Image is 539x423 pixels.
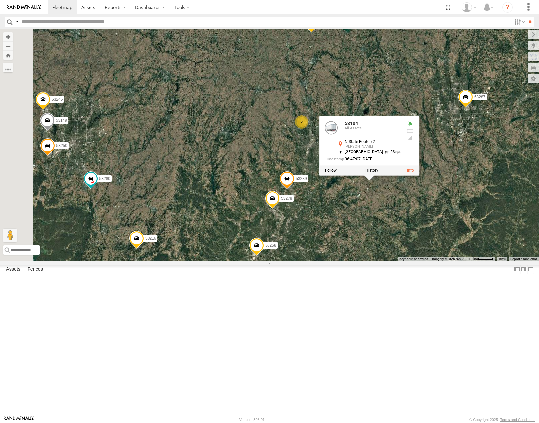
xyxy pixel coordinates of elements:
[24,265,46,274] label: Fences
[514,265,520,274] label: Dock Summary Table to the Left
[295,115,308,129] div: 2
[520,265,527,274] label: Dock Summary Table to the Right
[527,265,534,274] label: Hide Summary Table
[296,176,307,181] span: 53239
[56,143,67,148] span: 53250
[145,236,156,241] span: 53216
[325,168,337,173] label: Realtime tracking of Asset
[3,41,13,51] button: Zoom out
[502,2,513,13] i: ?
[474,95,485,99] span: 53287
[52,97,63,102] span: 53245
[3,32,13,41] button: Zoom in
[325,121,338,135] a: View Asset Details
[14,17,19,27] label: Search Query
[432,257,465,261] span: Imagery ©2025 NASA
[281,196,292,200] span: 53278
[406,128,414,134] div: No battery health information received from this device.
[499,257,506,260] a: Terms (opens in new tab)
[325,157,401,161] div: Date/time of location update
[528,74,539,83] label: Map Settings
[383,150,401,154] span: 53
[3,229,17,242] button: Drag Pegman onto the map to open Street View
[3,51,13,60] button: Zoom Home
[99,176,110,181] span: 53280
[500,418,535,422] a: Terms and Conditions
[365,168,378,173] label: View Asset History
[399,257,428,261] button: Keyboard shortcuts
[345,140,401,144] div: N State Route 72
[265,243,276,248] span: 53258
[469,418,535,422] div: © Copyright 2025 -
[239,418,265,422] div: Version: 308.01
[345,150,383,154] span: [GEOGRAPHIC_DATA]
[469,257,478,261] span: 10 km
[345,145,401,149] div: [PERSON_NAME]
[407,168,414,173] a: View Asset Details
[459,2,479,12] div: Miky Transport
[56,118,67,123] span: 53149
[406,136,414,141] div: Last Event GSM Signal Strength
[406,121,414,127] div: Valid GPS Fix
[345,121,358,126] a: 53104
[7,5,41,10] img: rand-logo.svg
[4,416,34,423] a: Visit our Website
[3,63,13,72] label: Measure
[512,17,526,27] label: Search Filter Options
[345,126,401,130] div: All Assets
[510,257,537,261] a: Report a map error
[3,265,24,274] label: Assets
[467,257,495,261] button: Map Scale: 10 km per 42 pixels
